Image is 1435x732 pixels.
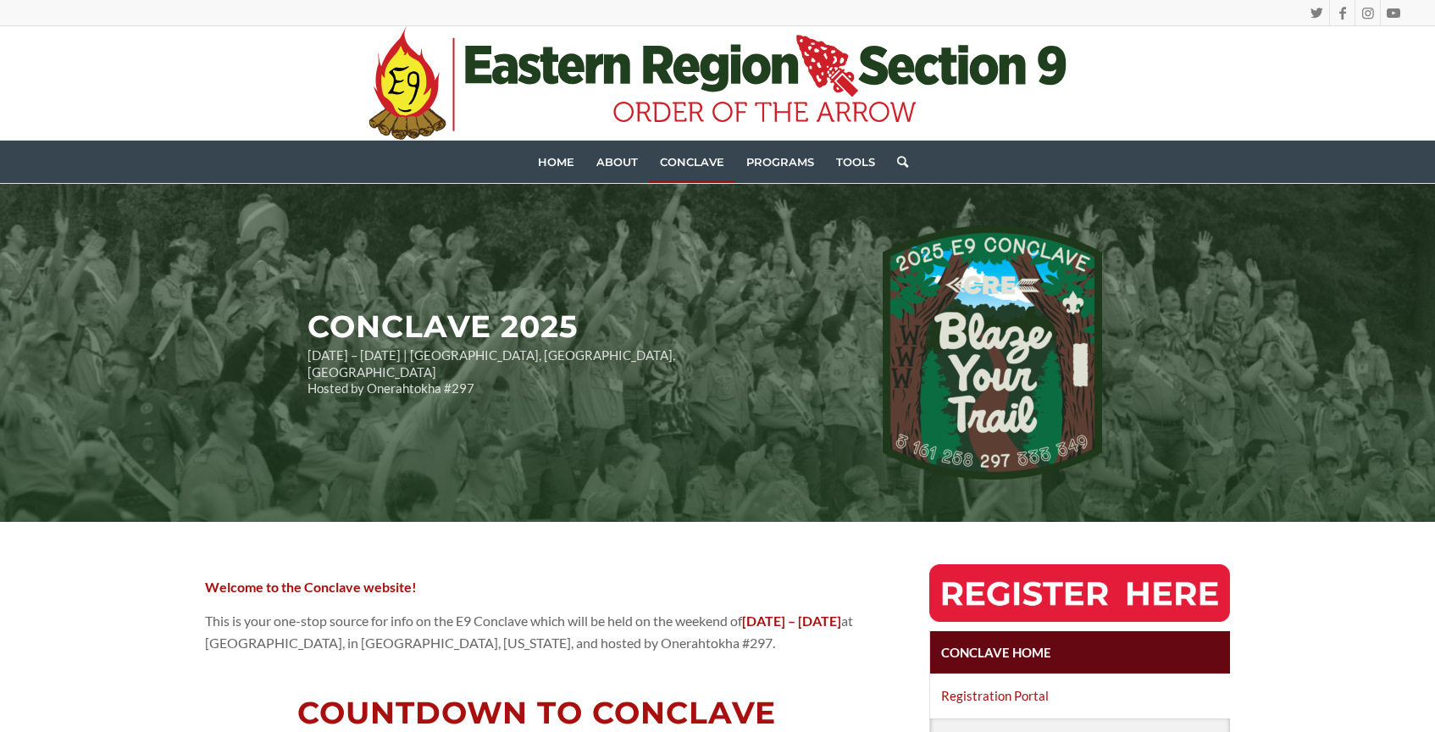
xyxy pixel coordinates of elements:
a: Search [886,141,908,183]
span: Programs [746,155,814,169]
span: Home [538,155,574,169]
img: RegisterHereButton [929,564,1230,622]
h2: COUNTDOWN TO CONCLAVE [205,696,867,730]
a: Programs [735,141,825,183]
p: This is your one-stop source for info on the E9 Conclave which will be held on the weekend of at ... [205,610,867,655]
p: [DATE] – [DATE] | [GEOGRAPHIC_DATA], [GEOGRAPHIC_DATA], [GEOGRAPHIC_DATA] Hosted by Onerahtokha #297 [307,347,795,397]
strong: Welcome to the Conclave website! [205,579,417,595]
a: Home [527,141,585,183]
a: Conclave Home [930,631,1230,674]
a: Registration Portal [930,674,1230,717]
span: About [596,155,638,169]
img: 2025 Conclave Logo [883,225,1102,480]
span: Tools [836,155,875,169]
h2: CONCLAVE 2025 [307,310,795,344]
a: Conclave [649,141,735,183]
strong: [DATE] – [DATE] [742,613,841,629]
a: Tools [825,141,886,183]
a: About [585,141,649,183]
span: Conclave [660,155,724,169]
